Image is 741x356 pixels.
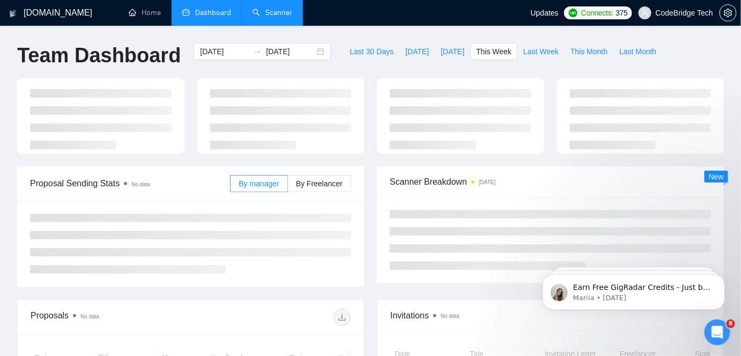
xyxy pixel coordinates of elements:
[613,43,662,60] button: Last Month
[616,7,627,19] span: 375
[296,179,343,188] span: By Freelancer
[195,8,231,17] span: Dashboard
[9,5,17,22] img: logo
[182,9,190,16] span: dashboard
[80,314,99,319] span: No data
[570,46,607,57] span: This Month
[435,43,470,60] button: [DATE]
[390,309,710,322] span: Invitations
[705,319,730,345] iframe: Intercom live chat
[720,9,737,17] a: setting
[479,179,495,185] time: [DATE]
[253,8,292,17] a: searchScanner
[523,46,559,57] span: Last Week
[253,47,262,56] span: to
[581,7,613,19] span: Connects:
[350,46,394,57] span: Last 30 Days
[200,46,249,57] input: Start date
[131,181,150,187] span: No data
[390,175,711,188] span: Scanner Breakdown
[727,319,735,328] span: 8
[253,47,262,56] span: swap-right
[470,43,517,60] button: This Week
[344,43,399,60] button: Last 30 Days
[30,177,230,190] span: Proposal Sending Stats
[527,252,741,327] iframe: Intercom notifications message
[441,46,464,57] span: [DATE]
[517,43,565,60] button: Last Week
[405,46,429,57] span: [DATE]
[266,46,315,57] input: End date
[31,309,191,326] div: Proposals
[129,8,161,17] a: homeHome
[476,46,512,57] span: This Week
[641,9,649,17] span: user
[441,313,460,319] span: No data
[17,43,181,68] h1: Team Dashboard
[531,9,559,17] span: Updates
[565,43,613,60] button: This Month
[619,46,656,57] span: Last Month
[569,9,577,17] img: upwork-logo.png
[709,172,724,181] span: New
[239,179,279,188] span: By manager
[720,4,737,21] button: setting
[399,43,435,60] button: [DATE]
